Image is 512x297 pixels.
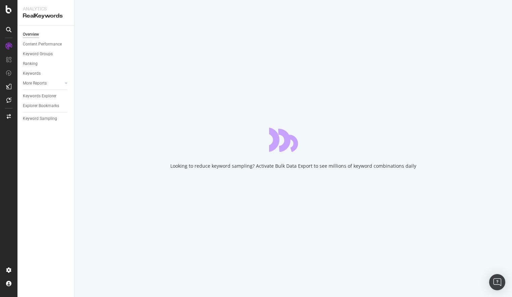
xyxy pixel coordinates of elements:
[23,102,59,109] div: Explorer Bookmarks
[23,60,70,67] a: Ranking
[23,31,70,38] a: Overview
[170,163,416,169] div: Looking to reduce keyword sampling? Activate Bulk Data Export to see millions of keyword combinat...
[23,41,70,48] a: Content Performance
[23,93,56,100] div: Keywords Explorer
[23,70,70,77] a: Keywords
[23,51,53,58] div: Keyword Groups
[269,128,317,152] div: animation
[23,80,47,87] div: More Reports
[489,274,505,290] div: Open Intercom Messenger
[23,93,70,100] a: Keywords Explorer
[23,70,41,77] div: Keywords
[23,115,70,122] a: Keyword Sampling
[23,51,70,58] a: Keyword Groups
[23,80,63,87] a: More Reports
[23,102,70,109] a: Explorer Bookmarks
[23,60,38,67] div: Ranking
[23,5,69,12] div: Analytics
[23,12,69,20] div: RealKeywords
[23,41,62,48] div: Content Performance
[23,115,57,122] div: Keyword Sampling
[23,31,39,38] div: Overview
